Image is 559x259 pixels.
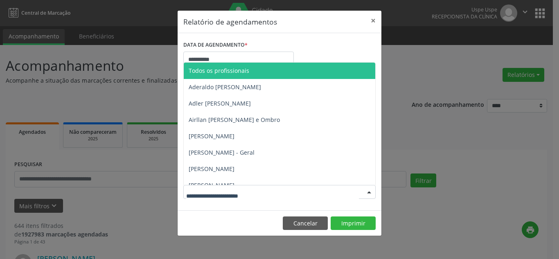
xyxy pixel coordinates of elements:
[183,16,277,27] h5: Relatório de agendamentos
[189,165,234,173] span: [PERSON_NAME]
[189,149,255,156] span: [PERSON_NAME] - Geral
[189,132,234,140] span: [PERSON_NAME]
[189,181,234,189] span: [PERSON_NAME]
[189,67,249,74] span: Todos os profissionais
[189,116,280,124] span: Airllan [PERSON_NAME] e Ombro
[331,216,376,230] button: Imprimir
[183,39,248,52] label: DATA DE AGENDAMENTO
[189,83,261,91] span: Aderaldo [PERSON_NAME]
[365,11,381,31] button: Close
[283,216,328,230] button: Cancelar
[189,99,251,107] span: Adler [PERSON_NAME]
